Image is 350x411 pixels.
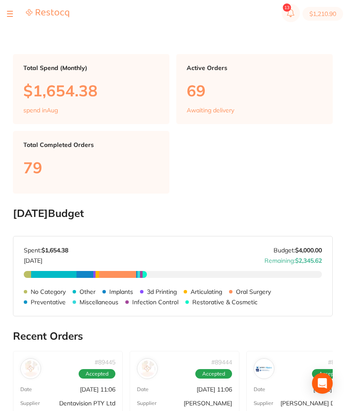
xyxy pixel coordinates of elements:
img: Restocq Logo [26,9,69,18]
span: Accepted [312,369,349,379]
strong: $1,654.38 [41,246,68,254]
a: Total Completed Orders79 [13,131,169,194]
p: [PERSON_NAME] Dental [280,400,349,407]
p: Remaining: [264,254,322,264]
p: Supplier [20,400,40,406]
p: Date [137,386,149,392]
p: No Category [31,288,66,295]
h2: [DATE] Budget [13,207,333,220]
p: Date [20,386,32,392]
p: # 89442 [328,359,349,366]
p: [DATE] [24,254,68,264]
p: [PERSON_NAME] [184,400,232,407]
p: Budget: [274,247,322,254]
p: Miscellaneous [80,299,118,306]
p: Implants [109,288,133,295]
span: Accepted [195,369,232,379]
p: Oral Surgery [236,288,271,295]
div: Open Intercom Messenger [312,373,333,394]
p: spend in Aug [23,107,58,114]
p: 79 [23,159,159,176]
h2: Recent Orders [13,330,333,342]
p: Awaiting delivery [187,107,234,114]
a: Total Spend (Monthly)$1,654.38spend inAug [13,54,169,124]
p: [DATE] 11:06 [80,386,115,393]
strong: $4,000.00 [295,246,322,254]
a: Restocq Logo [26,9,69,19]
img: Erskine Dental [256,360,272,377]
p: 69 [187,82,322,99]
p: Articulating [191,288,222,295]
button: $1,210.90 [302,7,343,21]
p: # 89444 [211,359,232,366]
p: [DATE] 11:06 [197,386,232,393]
p: Preventative [31,299,66,306]
strong: $2,345.62 [295,257,322,264]
p: Supplier [137,400,156,406]
img: Adam Dental [139,360,156,377]
p: Active Orders [187,64,322,71]
p: Restorative & Cosmetic [192,299,258,306]
p: Total Spend (Monthly) [23,64,159,71]
p: Spent: [24,247,68,254]
span: Accepted [79,369,115,379]
p: Dentavision PTY Ltd [59,400,115,407]
p: Infection Control [132,299,178,306]
p: Total Completed Orders [23,141,159,148]
p: Supplier [254,400,273,406]
a: Active Orders69Awaiting delivery [176,54,333,124]
p: 3d Printing [147,288,177,295]
img: Dentavision PTY Ltd [22,360,39,377]
p: Other [80,288,95,295]
p: $1,654.38 [23,82,159,99]
p: Date [254,386,265,392]
p: # 89445 [95,359,115,366]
